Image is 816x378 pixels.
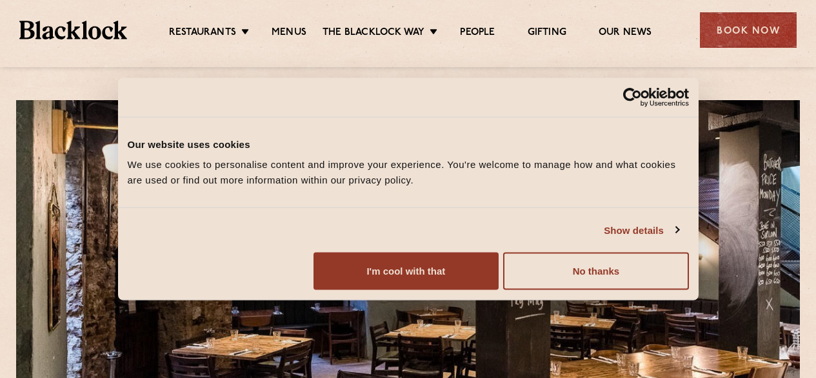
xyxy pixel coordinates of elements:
[528,26,566,41] a: Gifting
[128,136,689,152] div: Our website uses cookies
[169,26,236,41] a: Restaurants
[19,21,127,39] img: BL_Textured_Logo-footer-cropped.svg
[576,87,689,107] a: Usercentrics Cookiebot - opens in a new window
[313,253,499,290] button: I'm cool with that
[460,26,495,41] a: People
[503,253,688,290] button: No thanks
[599,26,652,41] a: Our News
[272,26,306,41] a: Menus
[700,12,797,48] div: Book Now
[323,26,424,41] a: The Blacklock Way
[128,157,689,188] div: We use cookies to personalise content and improve your experience. You're welcome to manage how a...
[604,222,679,238] a: Show details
